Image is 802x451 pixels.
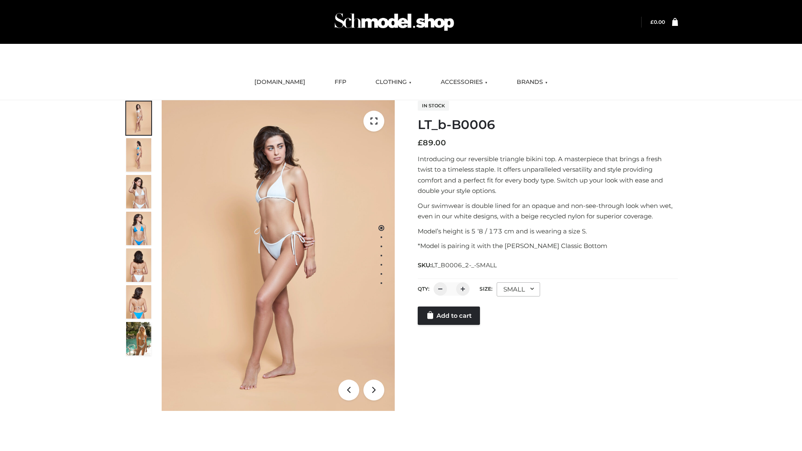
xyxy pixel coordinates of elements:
span: In stock [418,101,449,111]
p: Model’s height is 5 ‘8 / 173 cm and is wearing a size S. [418,226,678,237]
img: ArielClassicBikiniTop_CloudNine_AzureSky_OW114ECO_1 [162,100,395,411]
img: ArielClassicBikiniTop_CloudNine_AzureSky_OW114ECO_2-scaled.jpg [126,138,151,172]
label: Size: [480,286,492,292]
a: CLOTHING [369,73,418,91]
span: £ [418,138,423,147]
span: £ [650,19,654,25]
img: ArielClassicBikiniTop_CloudNine_AzureSky_OW114ECO_1-scaled.jpg [126,101,151,135]
span: SKU: [418,260,497,270]
p: Introducing our reversible triangle bikini top. A masterpiece that brings a fresh twist to a time... [418,154,678,196]
img: Arieltop_CloudNine_AzureSky2.jpg [126,322,151,355]
img: ArielClassicBikiniTop_CloudNine_AzureSky_OW114ECO_8-scaled.jpg [126,285,151,319]
p: Our swimwear is double lined for an opaque and non-see-through look when wet, even in our white d... [418,200,678,222]
a: Add to cart [418,307,480,325]
a: FFP [328,73,353,91]
h1: LT_b-B0006 [418,117,678,132]
p: *Model is pairing it with the [PERSON_NAME] Classic Bottom [418,241,678,251]
img: ArielClassicBikiniTop_CloudNine_AzureSky_OW114ECO_3-scaled.jpg [126,175,151,208]
label: QTY: [418,286,429,292]
span: LT_B0006_2-_-SMALL [431,261,497,269]
bdi: 89.00 [418,138,446,147]
a: BRANDS [510,73,554,91]
bdi: 0.00 [650,19,665,25]
img: Schmodel Admin 964 [332,5,457,38]
a: £0.00 [650,19,665,25]
a: [DOMAIN_NAME] [248,73,312,91]
a: ACCESSORIES [434,73,494,91]
div: SMALL [497,282,540,296]
img: ArielClassicBikiniTop_CloudNine_AzureSky_OW114ECO_4-scaled.jpg [126,212,151,245]
img: ArielClassicBikiniTop_CloudNine_AzureSky_OW114ECO_7-scaled.jpg [126,248,151,282]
